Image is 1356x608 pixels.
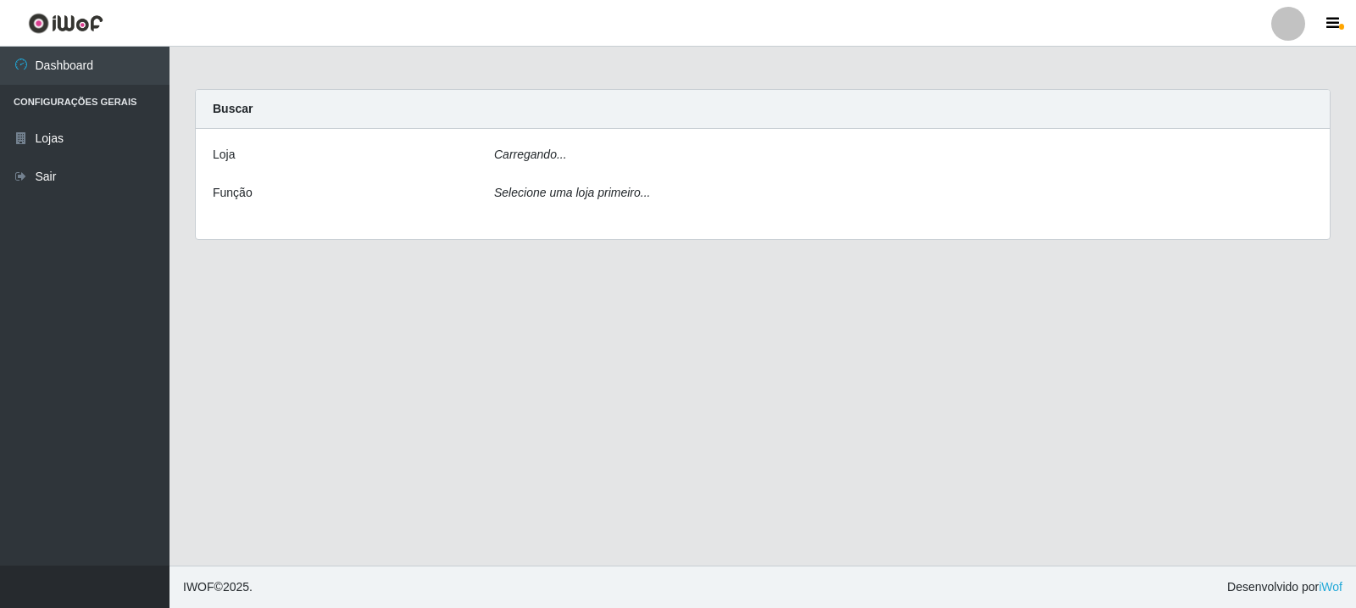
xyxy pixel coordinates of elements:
[28,13,103,34] img: CoreUI Logo
[1227,578,1342,596] span: Desenvolvido por
[1319,580,1342,594] a: iWof
[213,146,235,164] label: Loja
[494,148,567,161] i: Carregando...
[183,580,214,594] span: IWOF
[494,186,650,199] i: Selecione uma loja primeiro...
[213,184,253,202] label: Função
[213,102,253,115] strong: Buscar
[183,578,253,596] span: © 2025 .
